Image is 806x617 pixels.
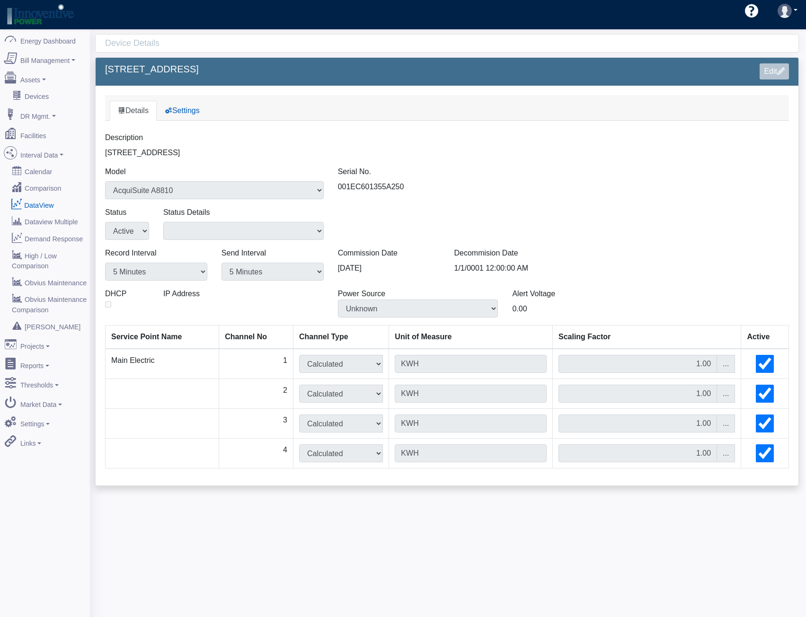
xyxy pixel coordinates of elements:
div: ... [717,355,735,373]
label: Alert Voltage [512,288,555,300]
label: Description [105,132,143,143]
div: ... [717,444,735,462]
th: Channel Type [293,326,389,349]
label: Model [105,166,126,177]
td: 1 [219,349,293,379]
h5: [STREET_ADDRESS] [105,63,440,75]
td: 2 [219,379,293,409]
label: Power Source [338,288,386,300]
label: Record Interval [105,247,157,259]
label: Send Interval [221,247,266,259]
th: Service Point Name [106,326,219,349]
img: user-3.svg [778,4,792,18]
div: ... [717,414,735,432]
label: DHCP [105,288,126,300]
div: [STREET_ADDRESS] [98,132,563,159]
label: Status [105,207,126,218]
td: 4 [219,439,293,468]
div: ... [717,385,735,403]
a: Edit [760,63,789,79]
a: Details [110,101,157,121]
td: Main Electric [106,349,219,379]
label: Serial No. [338,166,371,177]
th: Unit of Measure [389,326,553,349]
a: Settings [157,101,208,121]
label: Commission Date [338,247,398,259]
div: 0.00 [505,288,680,317]
label: Status Details [163,207,210,218]
div: 1/1/0001 12:00:00 AM [447,247,563,281]
div: [DATE] [331,247,447,281]
label: Decommision Date [454,247,518,259]
div: 001EC601355A250 [331,166,564,199]
label: IP Address [163,288,200,300]
th: Active [741,326,789,349]
th: Scaling Factor [552,326,741,349]
div: Device Details [105,35,798,52]
td: 3 [219,409,293,439]
th: Channel No [219,326,293,349]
